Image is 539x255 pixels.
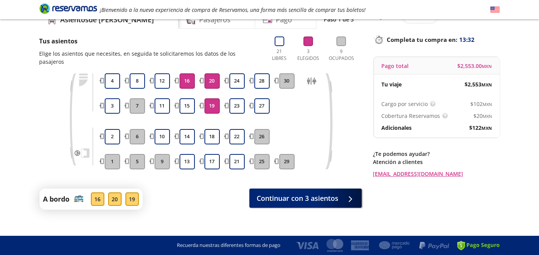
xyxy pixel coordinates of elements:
[373,150,500,158] p: ¿Te podemos ayudar?
[204,129,220,144] button: 18
[279,73,295,89] button: 30
[254,129,270,144] button: 26
[40,3,97,17] a: Brand Logo
[460,35,475,44] span: 13:32
[130,73,145,89] button: 8
[180,98,195,114] button: 15
[482,82,492,88] small: MXN
[155,98,170,114] button: 11
[254,73,270,89] button: 28
[100,6,366,13] em: ¡Bienvenido a la nueva experiencia de compra de Reservamos, una forma más sencilla de comprar tus...
[482,63,492,69] small: MXN
[40,50,261,66] p: Elige los asientos que necesites, en seguida te solicitaremos los datos de los pasajeros
[382,100,428,108] p: Cargo por servicio
[249,189,362,208] button: Continuar con 3 asientos
[295,48,321,62] p: 3 Elegidos
[199,15,231,25] h4: Pasajeros
[229,73,245,89] button: 24
[130,98,145,114] button: 7
[382,80,402,88] p: Tu viaje
[177,242,281,249] p: Recuerda nuestras diferentes formas de pago
[130,129,145,144] button: 6
[40,3,97,14] i: Brand Logo
[373,34,500,45] p: Completa tu compra en :
[155,154,170,169] button: 9
[105,98,120,114] button: 3
[155,129,170,144] button: 10
[254,98,270,114] button: 27
[204,98,220,114] button: 19
[382,124,412,132] p: Adicionales
[471,100,492,108] span: $ 102
[130,154,145,169] button: 5
[125,192,139,206] div: 19
[229,98,245,114] button: 23
[180,129,195,144] button: 14
[108,192,122,206] div: 20
[276,15,292,25] h4: Pago
[373,158,500,166] p: Atención a clientes
[204,73,220,89] button: 20
[254,154,270,169] button: 25
[91,192,104,206] div: 16
[465,80,492,88] span: $ 2,553
[204,154,220,169] button: 17
[43,194,70,204] p: A bordo
[180,73,195,89] button: 16
[257,193,339,204] span: Continuar con 3 asientos
[279,154,295,169] button: 29
[483,113,492,119] small: MXN
[105,73,120,89] button: 4
[382,112,440,120] p: Cobertura Reservamos
[105,154,120,169] button: 1
[180,154,195,169] button: 13
[40,36,261,46] p: Tus asientos
[61,15,154,25] h4: Asientos de [PERSON_NAME]
[324,15,354,23] p: Paso 1 de 3
[458,62,492,70] span: $ 2,553.00
[382,62,409,70] p: Pago total
[474,112,492,120] span: $ 20
[470,124,492,132] span: $ 122
[483,101,492,107] small: MXN
[482,125,492,131] small: MXN
[373,170,500,178] a: [EMAIL_ADDRESS][DOMAIN_NAME]
[229,129,245,144] button: 22
[155,73,170,89] button: 12
[490,5,500,15] button: English
[269,48,290,62] p: 21 Libres
[229,154,245,169] button: 21
[105,129,120,144] button: 2
[327,48,356,62] p: 9 Ocupados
